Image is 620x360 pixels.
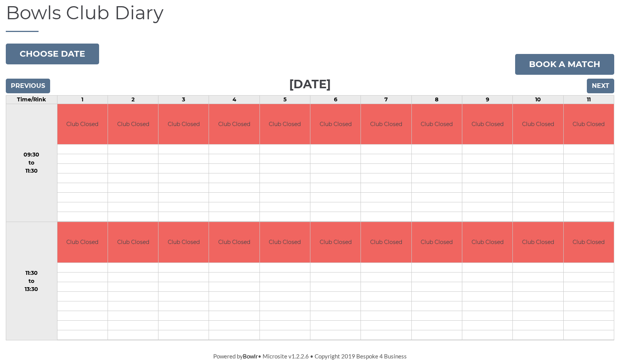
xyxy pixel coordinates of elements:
[513,95,563,104] td: 10
[243,353,258,360] a: Bowlr
[158,95,209,104] td: 3
[6,104,57,222] td: 09:30 to 11:30
[158,104,209,145] td: Club Closed
[361,104,411,145] td: Club Closed
[57,104,108,145] td: Club Closed
[57,95,108,104] td: 1
[361,95,411,104] td: 7
[310,222,361,262] td: Club Closed
[411,95,462,104] td: 8
[213,353,407,360] span: Powered by • Microsite v1.2.2.6 • Copyright 2019 Bespoke 4 Business
[260,104,310,145] td: Club Closed
[462,104,512,145] td: Club Closed
[6,3,614,32] h1: Bowls Club Diary
[209,104,259,145] td: Club Closed
[57,222,108,262] td: Club Closed
[513,104,563,145] td: Club Closed
[310,104,361,145] td: Club Closed
[209,95,259,104] td: 4
[6,222,57,340] td: 11:30 to 13:30
[412,222,462,262] td: Club Closed
[587,79,614,93] input: Next
[108,95,158,104] td: 2
[6,44,99,64] button: Choose date
[6,95,57,104] td: Time/Rink
[108,222,158,262] td: Club Closed
[564,104,614,145] td: Club Closed
[563,95,614,104] td: 11
[209,222,259,262] td: Club Closed
[361,222,411,262] td: Club Closed
[564,222,614,262] td: Club Closed
[513,222,563,262] td: Club Closed
[259,95,310,104] td: 5
[462,222,512,262] td: Club Closed
[462,95,512,104] td: 9
[6,79,50,93] input: Previous
[412,104,462,145] td: Club Closed
[158,222,209,262] td: Club Closed
[260,222,310,262] td: Club Closed
[310,95,361,104] td: 6
[108,104,158,145] td: Club Closed
[515,54,614,75] a: Book a match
